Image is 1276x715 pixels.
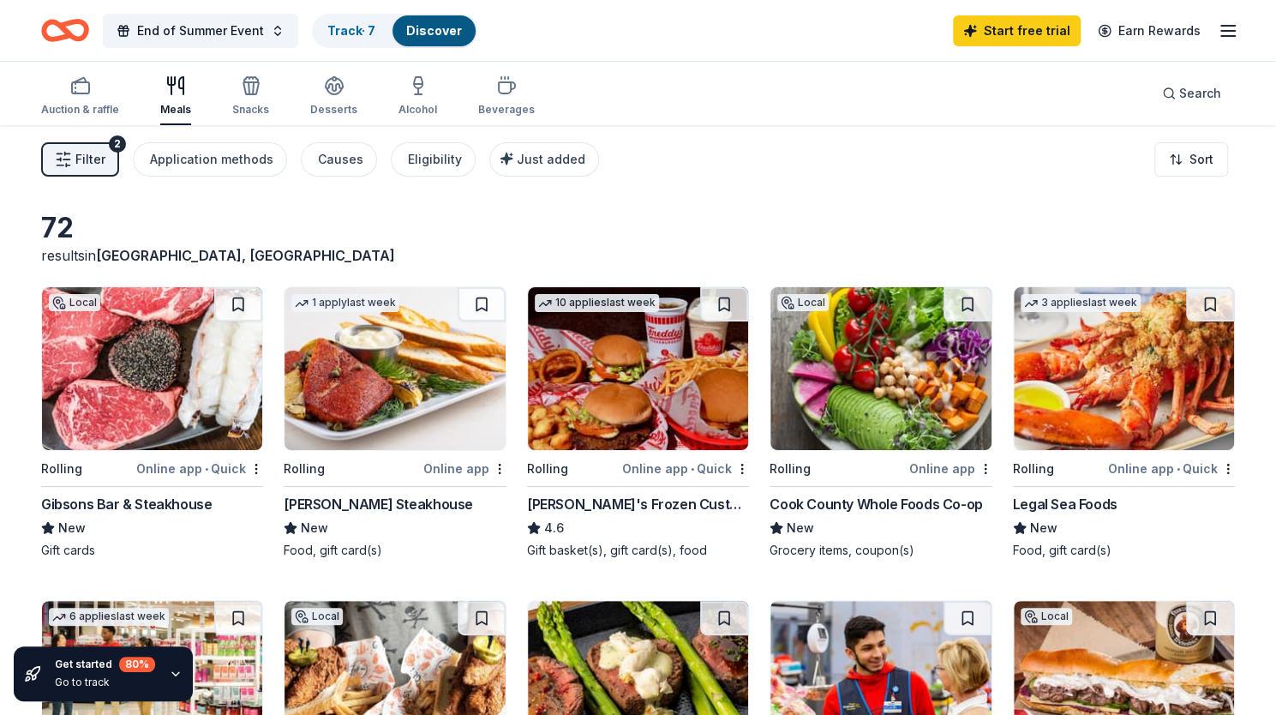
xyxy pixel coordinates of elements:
div: Rolling [770,459,811,479]
span: New [301,518,328,538]
div: Grocery items, coupon(s) [770,542,991,559]
a: Earn Rewards [1087,15,1211,46]
div: Rolling [284,459,325,479]
div: Causes [318,149,363,170]
button: Desserts [310,69,357,125]
div: Rolling [527,459,568,479]
div: 6 applies last week [49,608,169,626]
div: Gibsons Bar & Steakhouse [41,494,212,514]
div: [PERSON_NAME] Steakhouse [284,494,472,514]
a: Image for Cook County Whole Foods Co-opLocalRollingOnline appCook County Whole Foods Co-opNewGroc... [770,286,991,559]
div: Alcohol [398,103,437,117]
div: Desserts [310,103,357,117]
img: Image for Legal Sea Foods [1014,287,1234,450]
div: Food, gift card(s) [1013,542,1235,559]
div: Local [291,608,343,625]
span: New [1030,518,1057,538]
img: Image for Cook County Whole Foods Co-op [770,287,991,450]
button: Application methods [133,142,287,177]
span: [GEOGRAPHIC_DATA], [GEOGRAPHIC_DATA] [96,247,395,264]
div: Online app Quick [136,458,263,479]
a: Image for Gibsons Bar & SteakhouseLocalRollingOnline app•QuickGibsons Bar & SteakhouseNewGift cards [41,286,263,559]
div: Go to track [55,676,155,689]
a: Discover [406,23,462,38]
button: Filter2 [41,142,119,177]
span: Filter [75,149,105,170]
span: End of Summer Event [137,21,264,41]
div: 80 % [119,657,155,672]
div: 10 applies last week [535,294,659,312]
div: Rolling [41,459,82,479]
div: Meals [160,103,191,117]
div: Food, gift card(s) [284,542,506,559]
span: New [58,518,86,538]
a: Home [41,10,89,51]
img: Image for Perry's Steakhouse [285,287,505,450]
div: Online app Quick [622,458,749,479]
button: Snacks [232,69,269,125]
img: Image for Freddy's Frozen Custard & Steakburgers [528,287,748,450]
span: Search [1179,83,1221,104]
button: Auction & raffle [41,69,119,125]
div: 1 apply last week [291,294,399,312]
span: 4.6 [544,518,564,538]
div: Beverages [478,103,535,117]
div: Online app [909,458,992,479]
span: New [787,518,814,538]
div: Eligibility [408,149,462,170]
img: Image for Gibsons Bar & Steakhouse [42,287,262,450]
span: in [85,247,395,264]
button: Meals [160,69,191,125]
a: Image for Legal Sea Foods3 applieslast weekRollingOnline app•QuickLegal Sea FoodsNewFood, gift ca... [1013,286,1235,559]
button: End of Summer Event [103,14,298,48]
button: Sort [1154,142,1228,177]
a: Track· 7 [327,23,375,38]
div: Local [1021,608,1072,625]
div: [PERSON_NAME]'s Frozen Custard & Steakburgers [527,494,749,514]
div: 72 [41,211,506,245]
div: Application methods [150,149,273,170]
div: Auction & raffle [41,103,119,117]
span: Sort [1189,149,1213,170]
button: Just added [489,142,599,177]
div: Cook County Whole Foods Co-op [770,494,982,514]
button: Beverages [478,69,535,125]
span: • [205,462,208,476]
a: Image for Freddy's Frozen Custard & Steakburgers10 applieslast weekRollingOnline app•Quick[PERSON... [527,286,749,559]
div: Gift basket(s), gift card(s), food [527,542,749,559]
div: Gift cards [41,542,263,559]
div: 3 applies last week [1021,294,1141,312]
a: Start free trial [953,15,1081,46]
div: Snacks [232,103,269,117]
div: results [41,245,506,266]
button: Search [1148,76,1235,111]
div: Online app [423,458,506,479]
div: Local [777,294,829,311]
button: Causes [301,142,377,177]
a: Image for Perry's Steakhouse1 applylast weekRollingOnline app[PERSON_NAME] SteakhouseNewFood, gif... [284,286,506,559]
div: 2 [109,135,126,153]
span: • [1177,462,1180,476]
button: Alcohol [398,69,437,125]
div: Legal Sea Foods [1013,494,1117,514]
button: Eligibility [391,142,476,177]
button: Track· 7Discover [312,14,477,48]
span: Just added [517,152,585,166]
span: • [691,462,694,476]
div: Local [49,294,100,311]
div: Get started [55,657,155,672]
div: Rolling [1013,459,1054,479]
div: Online app Quick [1108,458,1235,479]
